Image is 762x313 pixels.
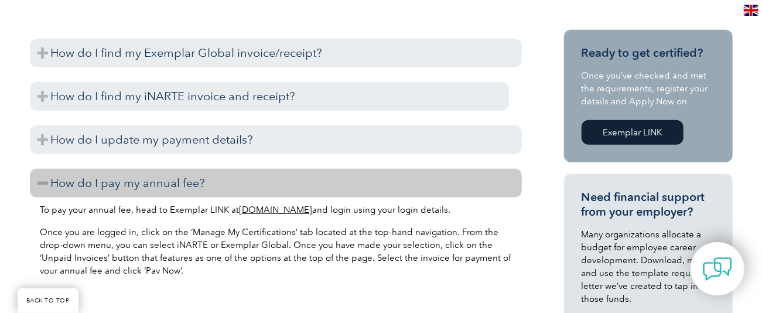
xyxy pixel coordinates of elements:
[744,5,758,16] img: en
[582,190,715,219] h3: Need financial support from your employer?
[40,226,511,277] p: Once you are logged in, click on the ‘Manage My Certifications’ tab located at the top-hand navig...
[240,205,313,215] a: [DOMAIN_NAME]
[30,125,522,154] h3: How do I update my payment details?
[18,288,78,313] a: BACK TO TOP
[582,69,715,108] p: Once you’ve checked and met the requirements, register your details and Apply Now on
[582,228,715,305] p: Many organizations allocate a budget for employee career development. Download, modify and use th...
[30,169,522,198] h3: How do I pay my annual fee?
[703,254,732,284] img: contact-chat.png
[40,203,511,216] p: To pay your annual fee, head to Exemplar LINK at and login using your login details.
[582,120,684,145] a: Exemplar LINK
[30,82,509,111] h3: How do I find my iNARTE invoice and receipt?
[30,39,522,67] h3: How do I find my Exemplar Global invoice/receipt?
[582,46,715,60] h3: Ready to get certified?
